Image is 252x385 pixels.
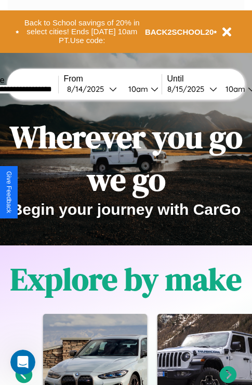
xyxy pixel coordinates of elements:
div: 10am [123,84,151,94]
div: Give Feedback [5,171,12,213]
button: 8/14/2025 [64,84,120,94]
button: 10am [120,84,162,94]
b: BACK2SCHOOL20 [145,27,214,36]
iframe: Intercom live chat [10,350,35,375]
div: 10am [220,84,248,94]
div: 8 / 15 / 2025 [167,84,209,94]
label: From [64,74,162,84]
button: Back to School savings of 20% in select cities! Ends [DATE] 10am PT.Use code: [19,16,145,48]
h1: Explore by make [10,258,242,300]
div: 8 / 14 / 2025 [67,84,109,94]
